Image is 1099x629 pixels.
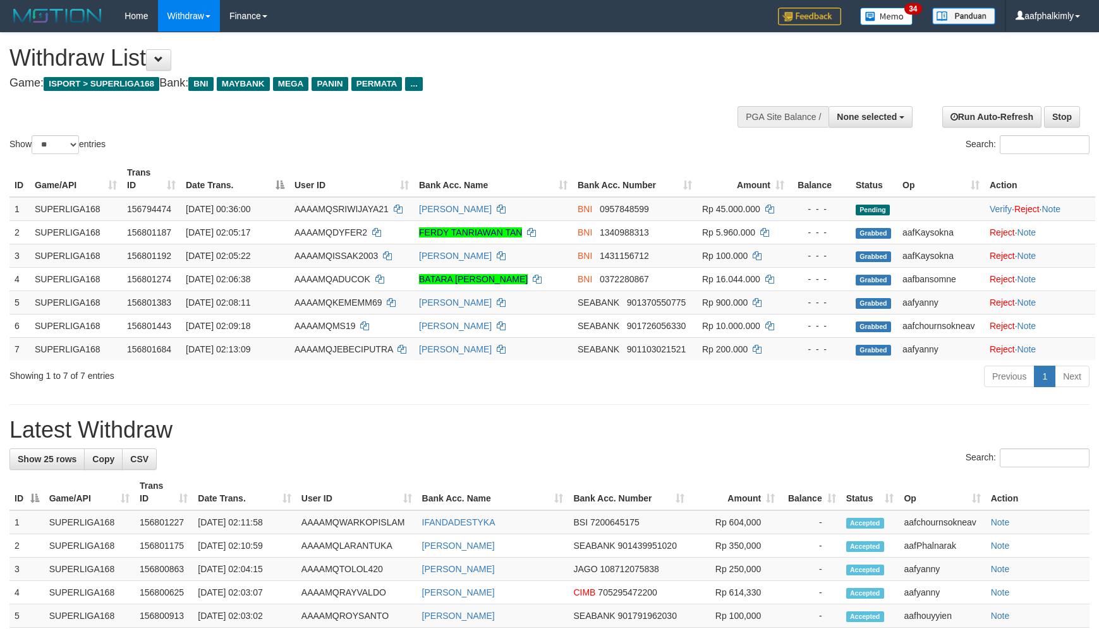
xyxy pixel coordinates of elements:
td: - [780,604,841,628]
th: Action [985,161,1095,197]
span: AAAAMQJEBECIPUTRA [294,344,393,354]
a: Reject [990,297,1015,308]
a: [PERSON_NAME] [419,251,492,261]
span: AAAAMQSRIWIJAYA21 [294,204,389,214]
input: Search: [1000,135,1090,154]
td: 5 [9,604,44,628]
span: Show 25 rows [18,454,76,464]
th: Status [851,161,897,197]
span: 156801187 [127,227,171,237]
span: MAYBANK [217,77,270,91]
td: aafKaysokna [897,244,985,267]
td: - [780,510,841,534]
a: [PERSON_NAME] [422,611,495,621]
a: Show 25 rows [9,448,85,470]
td: SUPERLIGA168 [30,244,122,267]
td: 2 [9,534,44,558]
td: 2 [9,220,30,244]
td: 6 [9,314,30,337]
span: SEABANK [573,611,615,621]
span: [DATE] 02:08:11 [186,297,250,308]
a: 1 [1034,366,1055,387]
td: SUPERLIGA168 [30,314,122,337]
th: Game/API: activate to sort column ascending [30,161,122,197]
span: Copy 901370550775 to clipboard [627,297,686,308]
a: Note [1017,227,1036,237]
a: Note [1017,251,1036,261]
span: Rp 16.044.000 [702,274,760,284]
span: 156801383 [127,297,171,308]
td: - [780,558,841,581]
span: SEABANK [578,344,619,354]
span: [DATE] 02:05:22 [186,251,250,261]
span: Rp 900.000 [702,297,748,308]
td: aafbansomne [897,267,985,291]
span: 156801684 [127,344,171,354]
td: · [985,337,1095,361]
span: BNI [578,274,592,284]
th: Balance [789,161,851,197]
a: Reject [1014,204,1040,214]
span: [DATE] 02:09:18 [186,321,250,331]
span: BSI [573,517,588,527]
img: Feedback.jpg [778,8,841,25]
span: Copy 1340988313 to clipboard [600,227,649,237]
td: aafchournsokneav [899,510,985,534]
th: Bank Acc. Number: activate to sort column ascending [573,161,697,197]
td: 156801175 [135,534,193,558]
span: SEABANK [578,297,619,308]
span: Accepted [846,518,884,529]
a: [PERSON_NAME] [419,204,492,214]
th: Op: activate to sort column ascending [899,474,985,510]
td: · [985,244,1095,267]
a: CSV [122,448,157,470]
span: 156801443 [127,321,171,331]
td: AAAAMQTOLOL420 [296,558,417,581]
td: [DATE] 02:10:59 [193,534,296,558]
td: aafyanny [899,581,985,604]
span: Accepted [846,588,884,599]
span: AAAAMQMS19 [294,321,355,331]
th: Amount: activate to sort column ascending [689,474,780,510]
th: Trans ID: activate to sort column ascending [135,474,193,510]
div: - - - [794,226,846,239]
span: CIMB [573,587,595,597]
span: 34 [904,3,921,15]
span: Rp 5.960.000 [702,227,755,237]
th: Bank Acc. Name: activate to sort column ascending [414,161,573,197]
td: 156800625 [135,581,193,604]
h1: Latest Withdraw [9,417,1090,443]
span: ISPORT > SUPERLIGA168 [44,77,159,91]
td: [DATE] 02:03:07 [193,581,296,604]
td: aafyanny [897,337,985,361]
h4: Game: Bank: [9,77,720,90]
td: 156801227 [135,510,193,534]
td: · [985,314,1095,337]
td: Rp 350,000 [689,534,780,558]
td: SUPERLIGA168 [44,604,135,628]
td: [DATE] 02:04:15 [193,558,296,581]
span: ... [405,77,422,91]
span: CSV [130,454,149,464]
span: Pending [856,205,890,215]
label: Search: [966,448,1090,467]
a: Note [1041,204,1060,214]
a: Reject [990,344,1015,354]
th: Trans ID: activate to sort column ascending [122,161,181,197]
label: Show entries [9,135,106,154]
div: PGA Site Balance / [738,106,829,128]
td: 156800863 [135,558,193,581]
span: Copy 901439951020 to clipboard [617,541,676,551]
a: Next [1055,366,1090,387]
span: BNI [578,251,592,261]
a: Note [991,611,1010,621]
a: Note [991,564,1010,574]
th: Date Trans.: activate to sort column ascending [193,474,296,510]
a: Stop [1044,106,1080,128]
th: Bank Acc. Name: activate to sort column ascending [417,474,569,510]
a: Copy [84,448,123,470]
div: - - - [794,203,846,215]
td: aafhouyyien [899,604,985,628]
span: [DATE] 02:05:17 [186,227,250,237]
a: Note [991,587,1010,597]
